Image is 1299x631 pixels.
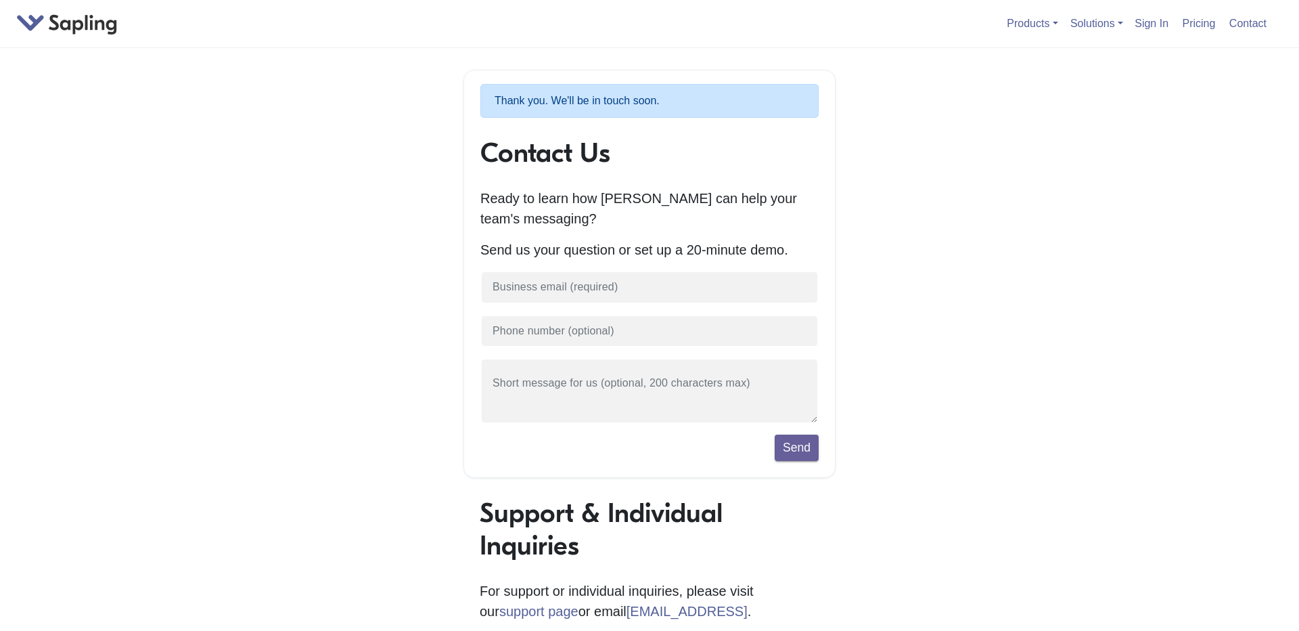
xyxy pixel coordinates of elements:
button: Send [775,435,819,460]
p: Ready to learn how [PERSON_NAME] can help your team's messaging? [480,188,819,229]
a: [EMAIL_ADDRESS] [626,604,748,619]
p: Send us your question or set up a 20-minute demo. [480,240,819,260]
a: Contact [1224,12,1272,35]
a: Solutions [1070,18,1123,29]
a: support page [499,604,578,619]
input: Phone number (optional) [480,315,819,348]
h1: Contact Us [480,137,819,169]
h1: Support & Individual Inquiries [480,497,819,562]
a: Products [1007,18,1057,29]
p: Thank you. We'll be in touch soon. [480,84,819,118]
input: Business email (required) [480,271,819,304]
p: For support or individual inquiries, please visit our or email . [480,581,819,622]
a: Pricing [1177,12,1221,35]
a: Sign In [1129,12,1174,35]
